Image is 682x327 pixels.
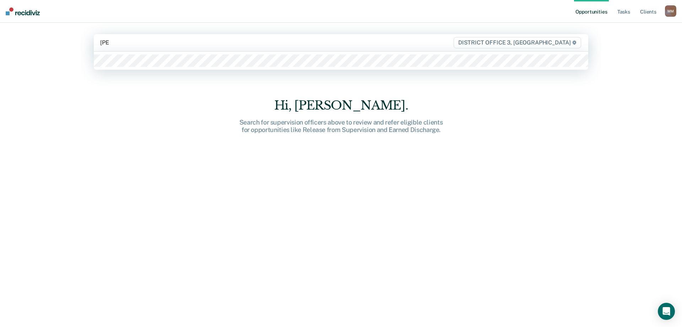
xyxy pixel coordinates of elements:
[227,98,455,113] div: Hi, [PERSON_NAME].
[6,7,40,15] img: Recidiviz
[658,303,675,320] div: Open Intercom Messenger
[665,5,676,17] button: MM
[227,118,455,134] div: Search for supervision officers above to review and refer eligible clients for opportunities like...
[665,5,676,17] div: M M
[454,37,581,48] span: DISTRICT OFFICE 3, [GEOGRAPHIC_DATA]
